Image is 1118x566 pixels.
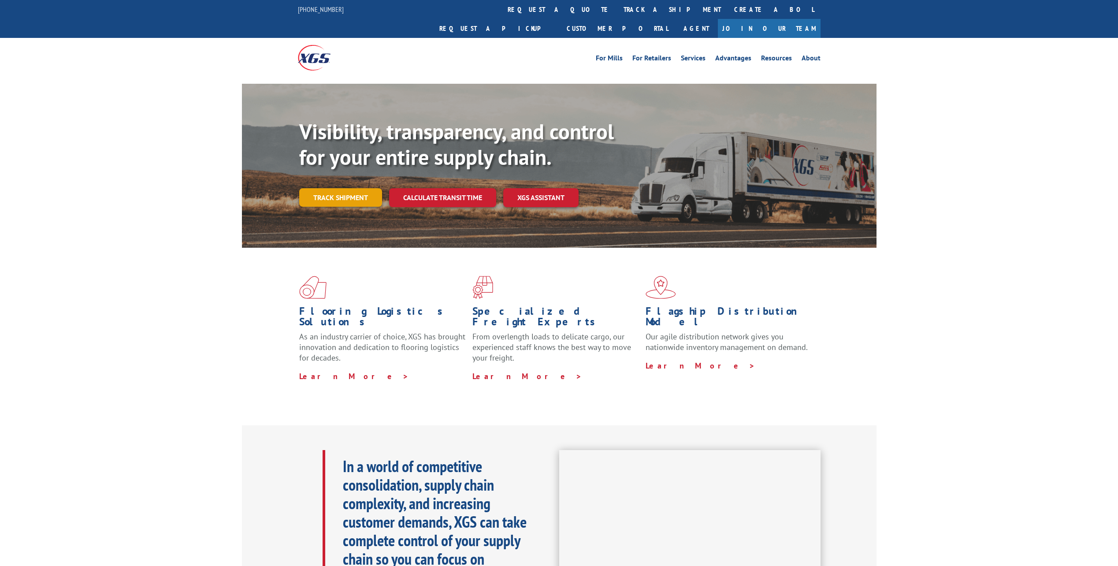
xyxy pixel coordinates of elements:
[472,371,582,381] a: Learn More >
[646,276,676,299] img: xgs-icon-flagship-distribution-model-red
[299,306,466,331] h1: Flooring Logistics Solutions
[299,331,465,363] span: As an industry carrier of choice, XGS has brought innovation and dedication to flooring logistics...
[389,188,496,207] a: Calculate transit time
[646,361,755,371] a: Learn More >
[298,5,344,14] a: [PHONE_NUMBER]
[646,331,808,352] span: Our agile distribution network gives you nationwide inventory management on demand.
[761,55,792,64] a: Resources
[299,371,409,381] a: Learn More >
[596,55,623,64] a: For Mills
[560,19,675,38] a: Customer Portal
[433,19,560,38] a: Request a pickup
[632,55,671,64] a: For Retailers
[472,306,639,331] h1: Specialized Freight Experts
[802,55,821,64] a: About
[675,19,718,38] a: Agent
[503,188,579,207] a: XGS ASSISTANT
[299,188,382,207] a: Track shipment
[681,55,706,64] a: Services
[646,306,812,331] h1: Flagship Distribution Model
[472,276,493,299] img: xgs-icon-focused-on-flooring-red
[715,55,751,64] a: Advantages
[299,276,327,299] img: xgs-icon-total-supply-chain-intelligence-red
[299,118,614,171] b: Visibility, transparency, and control for your entire supply chain.
[718,19,821,38] a: Join Our Team
[472,331,639,371] p: From overlength loads to delicate cargo, our experienced staff knows the best way to move your fr...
